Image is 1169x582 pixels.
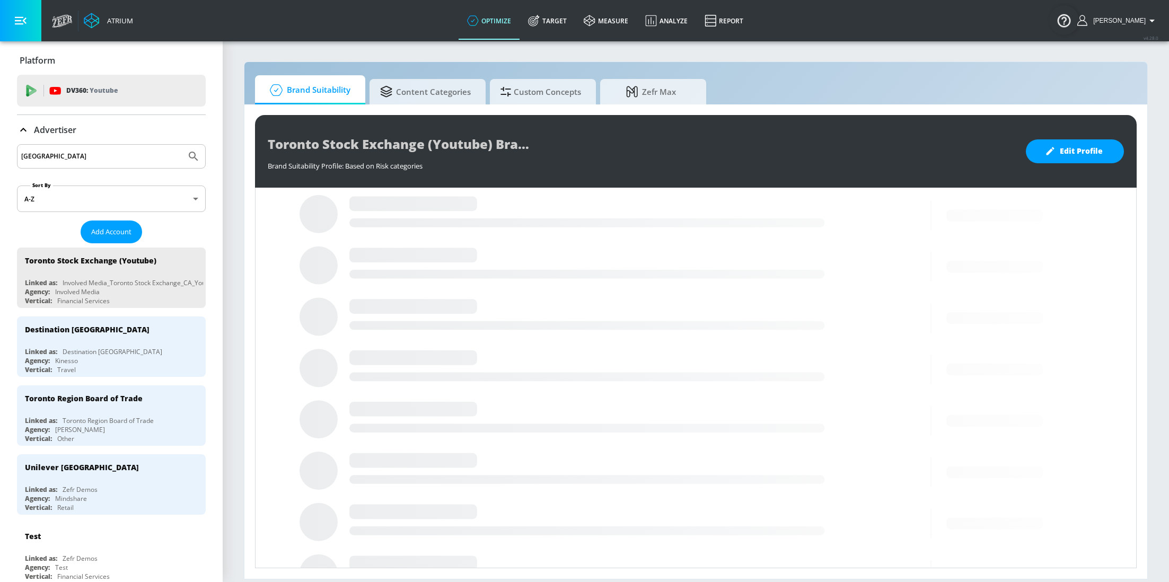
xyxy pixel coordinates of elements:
[57,365,76,374] div: Travel
[55,356,78,365] div: Kinesso
[1077,14,1158,27] button: [PERSON_NAME]
[21,149,182,163] input: Search by name
[575,2,637,40] a: measure
[55,563,68,572] div: Test
[17,385,206,446] div: Toronto Region Board of TradeLinked as:Toronto Region Board of TradeAgency:[PERSON_NAME]Vertical:...
[266,77,350,103] span: Brand Suitability
[20,55,55,66] p: Platform
[1144,35,1158,41] span: v 4.28.0
[25,296,52,305] div: Vertical:
[30,182,53,189] label: Sort By
[25,425,50,434] div: Agency:
[1049,5,1079,35] button: Open Resource Center
[696,2,752,40] a: Report
[17,248,206,308] div: Toronto Stock Exchange (Youtube)Linked as:Involved Media_Toronto Stock Exchange_CA_YouTube_Google...
[25,531,41,541] div: Test
[63,416,154,425] div: Toronto Region Board of Trade
[25,416,57,425] div: Linked as:
[57,434,74,443] div: Other
[459,2,520,40] a: optimize
[57,503,74,512] div: Retail
[17,454,206,515] div: Unilever [GEOGRAPHIC_DATA]Linked as:Zefr DemosAgency:MindshareVertical:Retail
[63,347,162,356] div: Destination [GEOGRAPHIC_DATA]
[17,316,206,377] div: Destination [GEOGRAPHIC_DATA]Linked as:Destination [GEOGRAPHIC_DATA]Agency:KinessoVertical:Travel
[66,85,118,96] p: DV360:
[25,563,50,572] div: Agency:
[25,278,57,287] div: Linked as:
[25,347,57,356] div: Linked as:
[17,115,206,145] div: Advertiser
[25,393,143,403] div: Toronto Region Board of Trade
[611,79,691,104] span: Zefr Max
[57,296,110,305] div: Financial Services
[1026,139,1124,163] button: Edit Profile
[17,46,206,75] div: Platform
[84,13,133,29] a: Atrium
[380,79,471,104] span: Content Categories
[25,462,139,472] div: Unilever [GEOGRAPHIC_DATA]
[55,425,105,434] div: [PERSON_NAME]
[63,278,256,287] div: Involved Media_Toronto Stock Exchange_CA_YouTube_GoogleAds
[55,287,100,296] div: Involved Media
[63,554,98,563] div: Zefr Demos
[25,255,156,266] div: Toronto Stock Exchange (Youtube)
[25,287,50,296] div: Agency:
[268,156,1015,171] div: Brand Suitability Profile: Based on Risk categories
[57,572,110,581] div: Financial Services
[17,186,206,212] div: A-Z
[17,75,206,107] div: DV360: Youtube
[63,485,98,494] div: Zefr Demos
[520,2,575,40] a: Target
[103,16,133,25] div: Atrium
[34,124,76,136] p: Advertiser
[500,79,581,104] span: Custom Concepts
[25,434,52,443] div: Vertical:
[182,145,205,168] button: Submit Search
[25,356,50,365] div: Agency:
[91,226,131,238] span: Add Account
[25,494,50,503] div: Agency:
[25,485,57,494] div: Linked as:
[1047,145,1103,158] span: Edit Profile
[81,221,142,243] button: Add Account
[25,503,52,512] div: Vertical:
[25,554,57,563] div: Linked as:
[90,85,118,96] p: Youtube
[25,324,150,334] div: Destination [GEOGRAPHIC_DATA]
[637,2,696,40] a: Analyze
[25,365,52,374] div: Vertical:
[1089,17,1146,24] span: login as: stephanie.wolklin@zefr.com
[55,494,87,503] div: Mindshare
[25,572,52,581] div: Vertical:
